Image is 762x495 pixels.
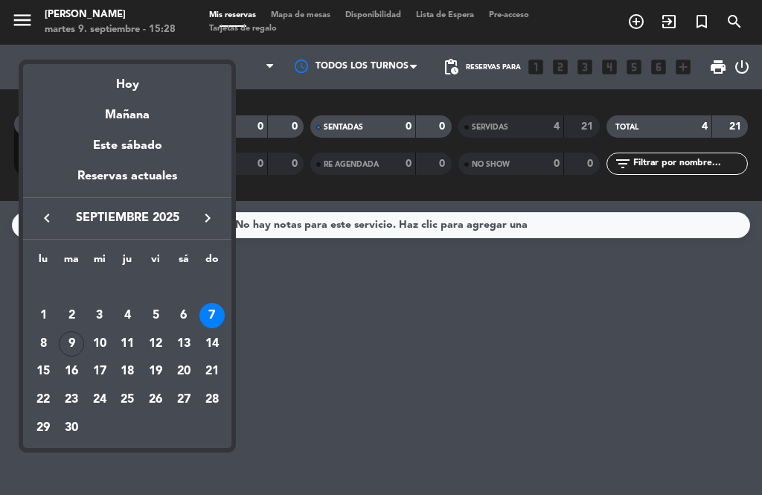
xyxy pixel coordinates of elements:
[141,386,170,414] td: 26 de septiembre de 2025
[29,251,57,274] th: lunes
[59,415,84,441] div: 30
[87,303,112,328] div: 3
[170,357,198,386] td: 20 de septiembre de 2025
[199,359,225,384] div: 21
[23,95,231,125] div: Mañana
[170,251,198,274] th: sábado
[114,330,142,358] td: 11 de septiembre de 2025
[198,386,226,414] td: 28 de septiembre de 2025
[141,330,170,358] td: 12 de septiembre de 2025
[57,251,86,274] th: martes
[199,331,225,357] div: 14
[199,209,217,227] i: keyboard_arrow_right
[86,357,114,386] td: 17 de septiembre de 2025
[29,273,225,301] td: SEP.
[29,414,57,442] td: 29 de septiembre de 2025
[86,330,114,358] td: 10 de septiembre de 2025
[87,359,112,384] div: 17
[115,331,140,357] div: 11
[31,359,56,384] div: 15
[198,301,226,330] td: 7 de septiembre de 2025
[171,359,196,384] div: 20
[31,331,56,357] div: 8
[171,331,196,357] div: 13
[86,251,114,274] th: miércoles
[114,301,142,330] td: 4 de septiembre de 2025
[23,125,231,167] div: Este sábado
[23,64,231,95] div: Hoy
[59,387,84,412] div: 23
[143,331,168,357] div: 12
[114,251,142,274] th: jueves
[143,359,168,384] div: 19
[29,301,57,330] td: 1 de septiembre de 2025
[38,209,56,227] i: keyboard_arrow_left
[199,387,225,412] div: 28
[60,208,194,228] span: septiembre 2025
[23,167,231,197] div: Reservas actuales
[86,301,114,330] td: 3 de septiembre de 2025
[31,303,56,328] div: 1
[29,330,57,358] td: 8 de septiembre de 2025
[141,251,170,274] th: viernes
[171,387,196,412] div: 27
[170,301,198,330] td: 6 de septiembre de 2025
[59,331,84,357] div: 9
[33,208,60,228] button: keyboard_arrow_left
[170,330,198,358] td: 13 de septiembre de 2025
[194,208,221,228] button: keyboard_arrow_right
[115,359,140,384] div: 18
[198,251,226,274] th: domingo
[171,303,196,328] div: 6
[29,386,57,414] td: 22 de septiembre de 2025
[170,386,198,414] td: 27 de septiembre de 2025
[141,357,170,386] td: 19 de septiembre de 2025
[198,357,226,386] td: 21 de septiembre de 2025
[57,330,86,358] td: 9 de septiembre de 2025
[59,303,84,328] div: 2
[87,387,112,412] div: 24
[59,359,84,384] div: 16
[86,386,114,414] td: 24 de septiembre de 2025
[87,331,112,357] div: 10
[143,387,168,412] div: 26
[198,330,226,358] td: 14 de septiembre de 2025
[114,386,142,414] td: 25 de septiembre de 2025
[57,301,86,330] td: 2 de septiembre de 2025
[31,387,56,412] div: 22
[29,357,57,386] td: 15 de septiembre de 2025
[143,303,168,328] div: 5
[199,303,225,328] div: 7
[115,387,140,412] div: 25
[57,357,86,386] td: 16 de septiembre de 2025
[114,357,142,386] td: 18 de septiembre de 2025
[141,301,170,330] td: 5 de septiembre de 2025
[57,414,86,442] td: 30 de septiembre de 2025
[31,415,56,441] div: 29
[57,386,86,414] td: 23 de septiembre de 2025
[115,303,140,328] div: 4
